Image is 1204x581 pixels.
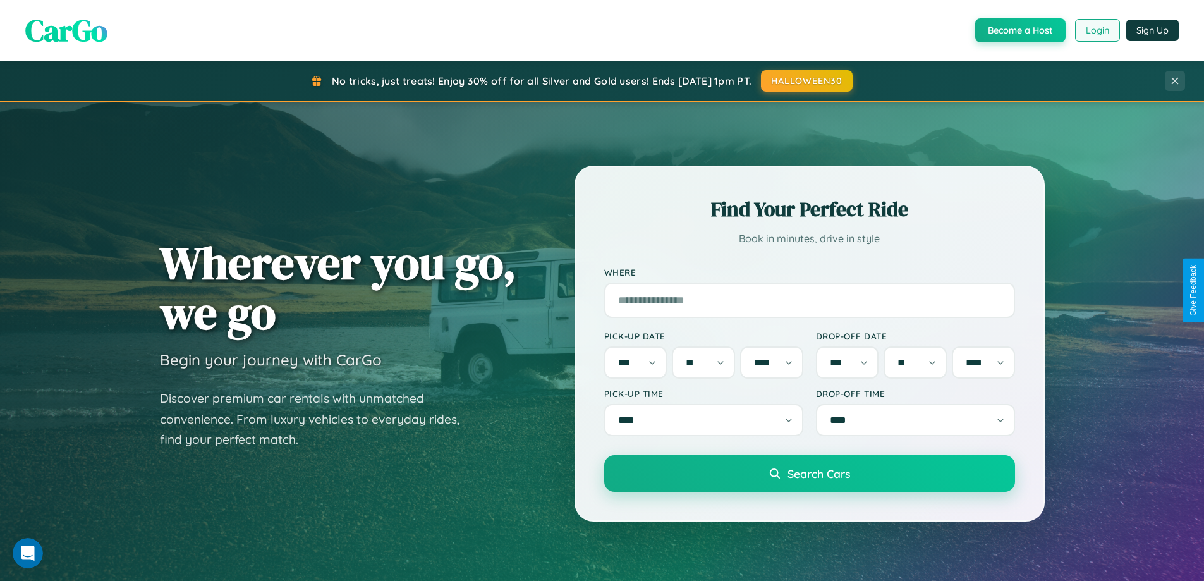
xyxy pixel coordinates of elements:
[761,70,853,92] button: HALLOWEEN30
[1126,20,1179,41] button: Sign Up
[604,267,1015,278] label: Where
[604,229,1015,248] p: Book in minutes, drive in style
[604,388,803,399] label: Pick-up Time
[1075,19,1120,42] button: Login
[13,538,43,568] iframe: Intercom live chat
[787,467,850,480] span: Search Cars
[25,9,107,51] span: CarGo
[975,18,1066,42] button: Become a Host
[816,331,1015,341] label: Drop-off Date
[816,388,1015,399] label: Drop-off Time
[160,238,516,338] h1: Wherever you go, we go
[1189,265,1198,316] div: Give Feedback
[332,75,751,87] span: No tricks, just treats! Enjoy 30% off for all Silver and Gold users! Ends [DATE] 1pm PT.
[604,195,1015,223] h2: Find Your Perfect Ride
[160,388,476,450] p: Discover premium car rentals with unmatched convenience. From luxury vehicles to everyday rides, ...
[160,350,382,369] h3: Begin your journey with CarGo
[604,455,1015,492] button: Search Cars
[604,331,803,341] label: Pick-up Date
